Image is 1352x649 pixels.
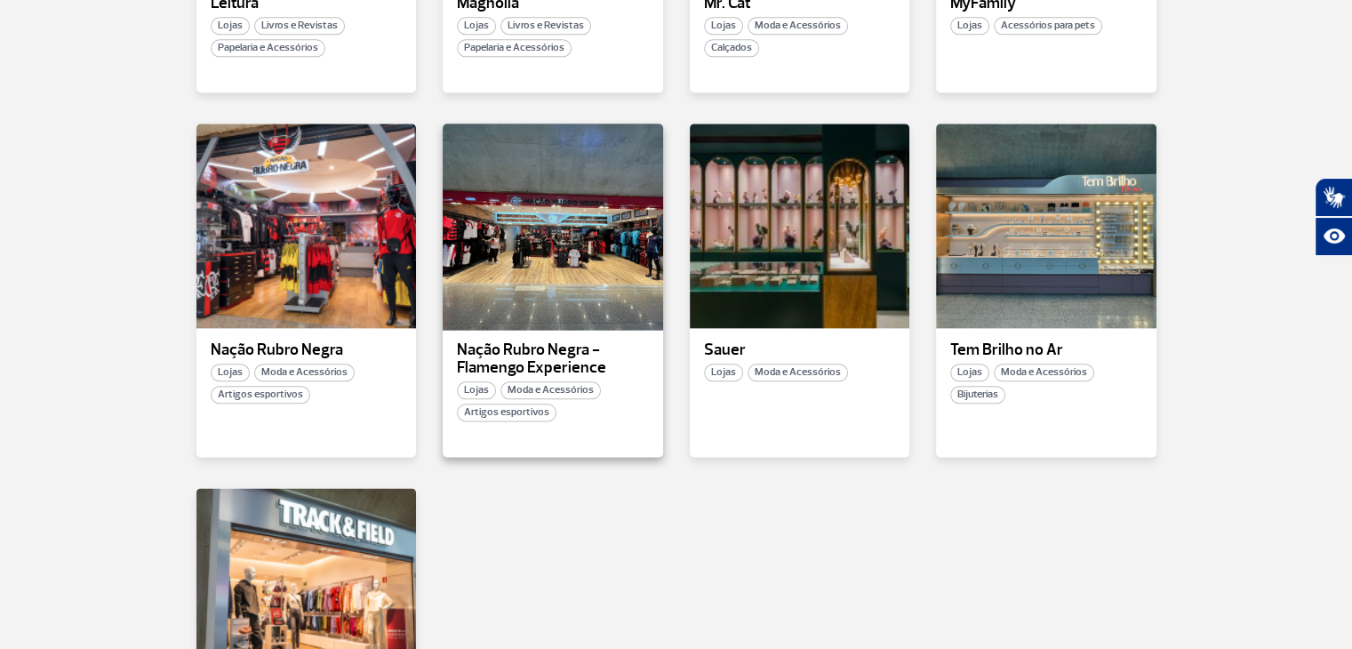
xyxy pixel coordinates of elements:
span: Lojas [457,17,496,35]
p: Nação Rubro Negra [211,341,403,359]
span: Lojas [211,364,250,381]
span: Moda e Acessórios [994,364,1094,381]
span: Bijuterias [950,386,1005,404]
p: Nação Rubro Negra - Flamengo Experience [457,341,649,377]
button: Abrir recursos assistivos. [1315,217,1352,256]
span: Moda e Acessórios [748,17,848,35]
span: Lojas [950,364,989,381]
span: Artigos esportivos [457,404,556,421]
span: Papelaria e Acessórios [457,39,572,57]
span: Moda e Acessórios [254,364,355,381]
span: Calçados [704,39,759,57]
span: Lojas [704,364,743,381]
div: Plugin de acessibilidade da Hand Talk. [1315,178,1352,256]
span: Lojas [950,17,989,35]
span: Livros e Revistas [254,17,345,35]
p: Sauer [704,341,896,359]
span: Lojas [704,17,743,35]
p: Tem Brilho no Ar [950,341,1142,359]
span: Artigos esportivos [211,386,310,404]
span: Papelaria e Acessórios [211,39,325,57]
span: Moda e Acessórios [748,364,848,381]
span: Lojas [457,381,496,399]
button: Abrir tradutor de língua de sinais. [1315,178,1352,217]
span: Moda e Acessórios [500,381,601,399]
span: Lojas [211,17,250,35]
span: Acessórios para pets [994,17,1102,35]
span: Livros e Revistas [500,17,591,35]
